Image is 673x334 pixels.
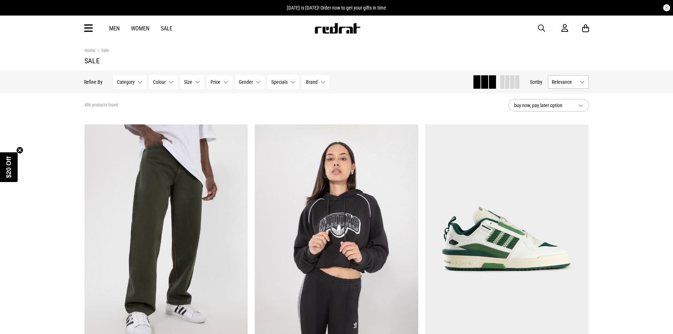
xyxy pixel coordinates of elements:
[149,75,178,89] button: Colour
[153,79,166,85] span: Colour
[95,48,109,54] a: Sale
[552,79,577,85] span: Relevance
[211,79,221,85] span: Price
[239,79,253,85] span: Gender
[5,156,12,178] span: $20 Off
[508,99,589,112] button: buy now, pay later option
[113,75,147,89] button: Category
[109,25,120,32] a: Men
[161,25,172,32] a: Sale
[272,79,288,85] span: Specials
[16,147,23,154] button: Close teaser
[181,75,204,89] button: Size
[530,78,543,86] button: Sortby
[538,79,543,85] span: by
[314,23,361,34] img: Redrat logo
[207,75,232,89] button: Price
[514,101,573,110] span: buy now, pay later option
[287,5,386,11] span: [DATE] is [DATE]! Order now to get your gifts in time
[548,75,589,89] button: Relevance
[235,75,265,89] button: Gender
[302,75,330,89] button: Brand
[184,79,193,85] span: Size
[306,79,318,85] span: Brand
[84,79,103,85] p: Refine By
[131,25,149,32] a: Women
[117,79,135,85] span: Category
[84,57,589,65] h1: Sale
[84,102,118,108] span: 496 products found
[84,48,95,53] a: Home
[268,75,300,89] button: Specials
